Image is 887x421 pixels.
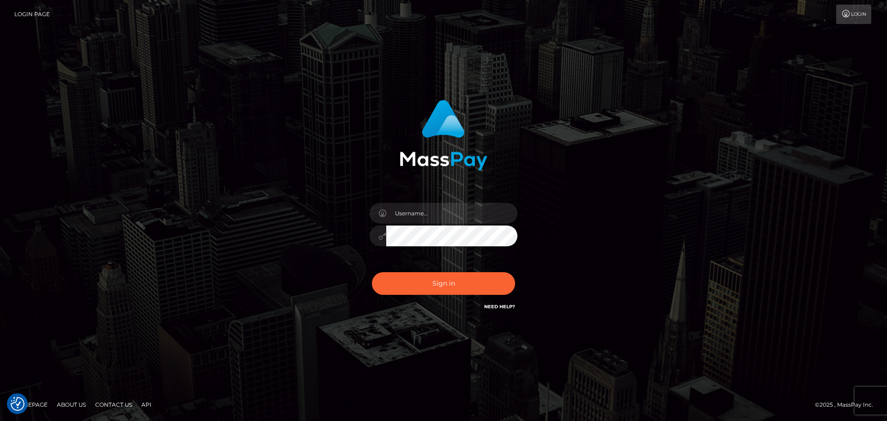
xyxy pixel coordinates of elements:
[138,397,155,412] a: API
[386,203,517,224] input: Username...
[11,397,24,411] button: Consent Preferences
[14,5,50,24] a: Login Page
[91,397,136,412] a: Contact Us
[815,400,880,410] div: © 2025 , MassPay Inc.
[53,397,90,412] a: About Us
[372,272,515,295] button: Sign in
[400,100,487,171] img: MassPay Login
[836,5,871,24] a: Login
[10,397,51,412] a: Homepage
[11,397,24,411] img: Revisit consent button
[484,304,515,310] a: Need Help?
